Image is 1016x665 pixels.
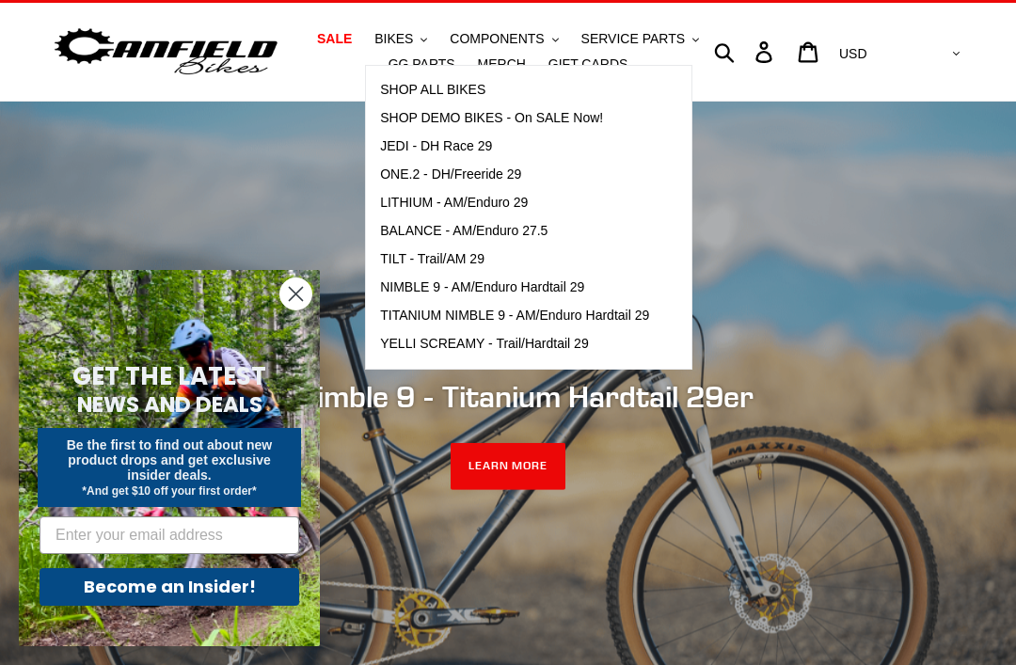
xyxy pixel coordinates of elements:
span: TITANIUM NIMBLE 9 - AM/Enduro Hardtail 29 [380,308,649,324]
button: BIKES [365,26,437,52]
a: TILT - Trail/AM 29 [366,245,663,274]
a: MERCH [468,52,535,77]
span: ONE.2 - DH/Freeride 29 [380,166,521,182]
a: LITHIUM - AM/Enduro 29 [366,189,663,217]
a: JEDI - DH Race 29 [366,133,663,161]
span: BIKES [374,31,413,47]
span: TILT - Trail/AM 29 [380,251,484,267]
span: SHOP DEMO BIKES - On SALE Now! [380,110,603,126]
button: COMPONENTS [440,26,567,52]
button: Become an Insider! [40,568,299,606]
span: GG PARTS [389,56,455,72]
span: YELLI SCREAMY - Trail/Hardtail 29 [380,336,589,352]
a: YELLI SCREAMY - Trail/Hardtail 29 [366,330,663,358]
span: *And get $10 off your first order* [82,484,256,498]
a: SHOP ALL BIKES [366,76,663,104]
span: GET THE LATEST [72,359,266,393]
span: SERVICE PARTS [581,31,685,47]
a: BALANCE - AM/Enduro 27.5 [366,217,663,245]
button: SERVICE PARTS [572,26,708,52]
img: Canfield Bikes [52,24,280,81]
a: NIMBLE 9 - AM/Enduro Hardtail 29 [366,274,663,302]
a: GG PARTS [379,52,465,77]
button: Close dialog [279,277,312,310]
span: JEDI - DH Race 29 [380,138,492,154]
span: SALE [317,31,352,47]
a: SHOP DEMO BIKES - On SALE Now! [366,104,663,133]
a: SALE [308,26,361,52]
a: LEARN MORE [451,443,566,490]
span: COMPONENTS [450,31,544,47]
span: BALANCE - AM/Enduro 27.5 [380,223,548,239]
span: NIMBLE 9 - AM/Enduro Hardtail 29 [380,279,584,295]
span: MERCH [478,56,526,72]
a: ONE.2 - DH/Freeride 29 [366,161,663,189]
span: LITHIUM - AM/Enduro 29 [380,195,528,211]
span: Be the first to find out about new product drops and get exclusive insider deals. [67,437,273,483]
a: GIFT CARDS [539,52,638,77]
a: TITANIUM NIMBLE 9 - AM/Enduro Hardtail 29 [366,302,663,330]
input: Enter your email address [40,516,299,554]
span: SHOP ALL BIKES [380,82,485,98]
span: GIFT CARDS [548,56,628,72]
span: NEWS AND DEALS [77,389,262,420]
h2: Ti Nimble 9 - Titanium Hardtail 29er [52,378,964,414]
